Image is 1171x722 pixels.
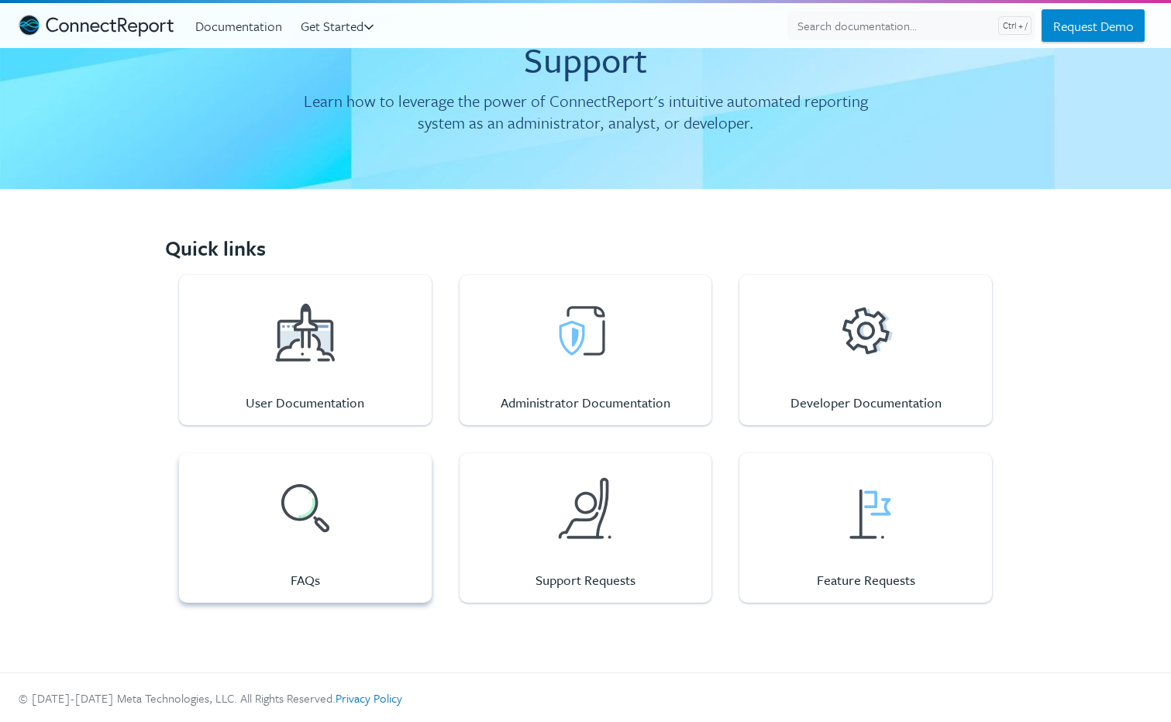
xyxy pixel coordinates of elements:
a: Support Requests [460,453,712,603]
h4: FAQs [267,572,344,589]
h4: User Documentation [246,394,364,411]
input: Search documentation... [787,11,1035,40]
a: Privacy Policy [336,689,402,707]
a: Developer Documentation [739,275,992,425]
h3: Quick links [165,214,1006,262]
a: Documentation [195,12,294,40]
a: Feature Requests [739,453,992,603]
a: ConnectReport Support [19,11,174,40]
h4: Developer Documentation [790,394,942,411]
h4: Feature Requests [817,572,915,589]
h2: Learn how to leverage the power of ConnectReport's intuitive automated reporting system as an adm... [288,90,883,133]
h4: Administrator Documentation [501,394,670,411]
a: User Documentation [179,275,432,425]
a: Request Demo [1042,9,1145,42]
li: © [DATE]-[DATE] Meta Technologies, LLC. All Rights Reserved. [19,689,402,707]
a: FAQs [179,453,432,603]
img: connectreport-logo-dark.svg [19,15,174,36]
h4: Support Requests [536,572,635,589]
h1: Support [93,37,1079,82]
a: Get Started [301,12,385,40]
a: Administrator Documentation [460,275,712,425]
